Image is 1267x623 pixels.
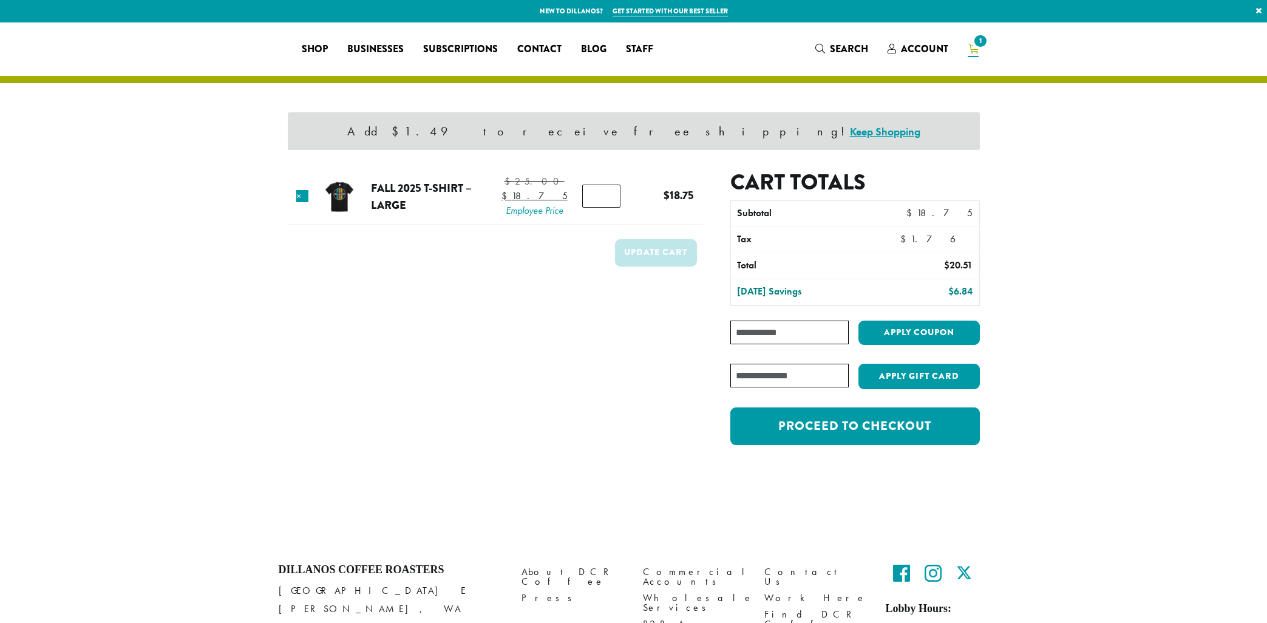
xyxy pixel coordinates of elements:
[664,187,694,203] bdi: 18.75
[731,201,880,226] th: Subtotal
[730,169,979,196] h2: Cart totals
[292,39,338,59] a: Shop
[501,203,568,218] span: Employee Price
[616,39,663,59] a: Staff
[626,42,653,57] span: Staff
[501,189,568,202] bdi: 18.75
[643,563,746,590] a: Commercial Accounts
[906,206,917,219] span: $
[886,602,989,616] h5: Lobby Hours:
[948,285,973,298] bdi: 6.84
[858,321,980,346] button: Apply coupon
[850,124,920,138] a: Keep Shopping
[972,33,988,49] span: 1
[504,175,565,188] bdi: 25.00
[279,563,503,577] h4: Dillanos Coffee Roasters
[302,42,328,57] span: Shop
[664,187,670,203] span: $
[900,233,911,245] span: $
[830,42,868,56] span: Search
[944,259,949,271] span: $
[764,563,868,590] a: Contact Us
[944,259,973,271] bdi: 20.51
[423,42,498,57] span: Subscriptions
[731,253,880,279] th: Total
[731,279,880,305] th: [DATE] Savings
[517,42,562,57] span: Contact
[948,285,954,298] span: $
[582,185,620,208] input: Product quantity
[858,364,980,389] button: Apply Gift Card
[906,206,973,219] bdi: 18.75
[288,112,980,150] div: Add $1.49 to receive free shipping!
[347,42,404,57] span: Businesses
[371,180,472,213] a: Fall 2025 T-Shirt – large
[901,42,948,56] span: Account
[581,42,606,57] span: Blog
[521,563,625,590] a: About DCR Coffee
[501,189,512,202] span: $
[615,239,697,267] button: Update cart
[731,227,894,253] th: Tax
[806,39,878,59] a: Search
[296,190,308,202] a: Remove this item
[764,590,868,606] a: Work Here
[320,177,359,216] img: Fall 2025 T-Shirt - large
[643,590,746,616] a: Wholesale Services
[613,6,728,16] a: Get started with our best seller
[900,233,973,245] bdi: 1.76
[521,590,625,606] a: Press
[730,407,979,445] a: Proceed to checkout
[504,175,515,188] span: $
